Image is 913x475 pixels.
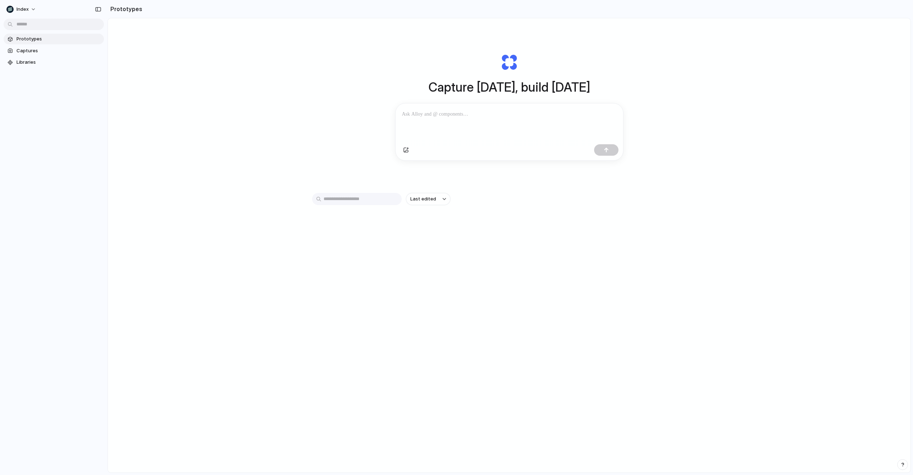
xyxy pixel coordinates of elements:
[16,59,101,66] span: Libraries
[4,57,104,68] a: Libraries
[16,47,101,54] span: Captures
[4,45,104,56] a: Captures
[16,35,101,43] span: Prototypes
[4,34,104,44] a: Prototypes
[410,195,436,203] span: Last edited
[4,4,40,15] button: Index
[107,5,142,13] h2: Prototypes
[429,78,590,97] h1: Capture [DATE], build [DATE]
[406,193,450,205] button: Last edited
[16,6,29,13] span: Index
